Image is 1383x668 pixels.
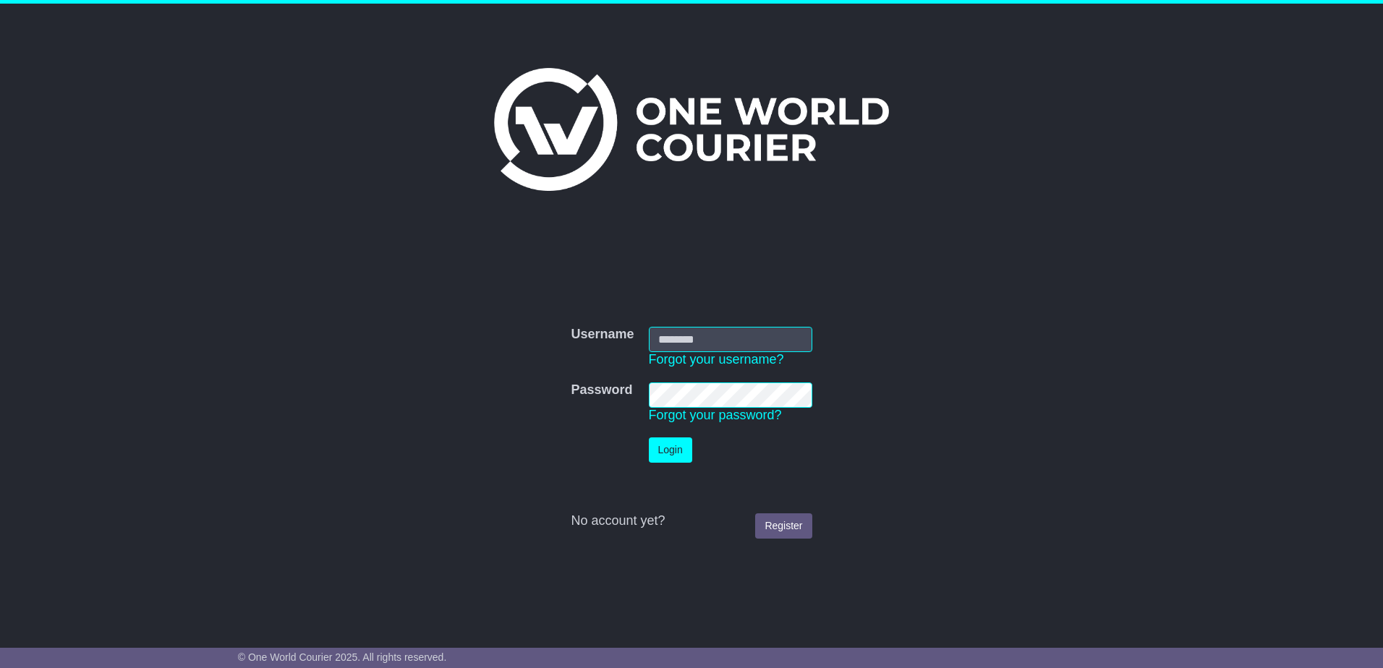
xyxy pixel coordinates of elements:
a: Forgot your password? [649,408,782,422]
a: Register [755,513,812,539]
button: Login [649,437,692,463]
label: Username [571,327,634,343]
label: Password [571,382,632,398]
img: One World [494,68,889,191]
span: © One World Courier 2025. All rights reserved. [238,651,447,663]
div: No account yet? [571,513,812,529]
a: Forgot your username? [649,352,784,367]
